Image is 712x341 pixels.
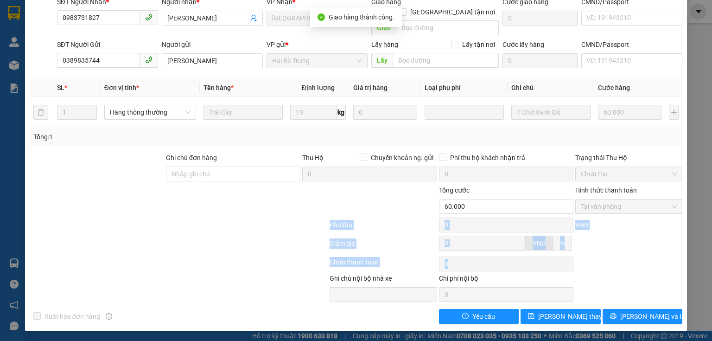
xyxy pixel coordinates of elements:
label: Cước lấy hàng [502,41,544,48]
input: VD: Bàn, Ghế [203,105,283,120]
span: Yêu cầu [472,311,495,322]
span: Giao [371,20,396,35]
span: user-add [250,14,257,22]
span: Cước hàng [598,84,630,91]
span: Xuất hóa đơn hàng [41,311,104,322]
span: Lấy hàng [371,41,398,48]
span: check-circle [318,13,325,21]
span: VND [533,239,546,247]
span: VND [575,221,588,229]
input: 0 [353,105,417,120]
input: 0 [598,105,661,120]
span: A NGHĨA - 0847766468 [45,27,123,35]
span: printer [610,313,617,320]
input: Ghi Chú [511,105,591,120]
span: phone [145,13,153,21]
span: Đơn vị tính [104,84,139,91]
span: Lấy tận nơi [458,39,499,50]
input: Cước giao hàng [502,11,578,26]
span: % [560,239,565,247]
span: TD1109250004 - [45,37,118,61]
span: Chưa thu [581,167,677,181]
div: CMND/Passport [581,39,682,50]
button: save[PERSON_NAME] thay đổi [521,309,601,324]
button: printer[PERSON_NAME] và In [603,309,683,324]
span: Hàng thông thường [110,105,191,119]
input: Dọc đường [396,20,499,35]
span: save [528,313,534,320]
div: Phụ thu [329,220,438,236]
div: Tổng: 1 [33,132,275,142]
span: Thủ Đức [272,11,362,25]
th: Ghi chú [508,79,594,97]
input: Dọc đường [393,53,499,68]
span: [PERSON_NAME] thay đổi [538,311,612,322]
span: Tại văn phòng [581,199,677,213]
span: Tên hàng [203,84,234,91]
div: VP gửi [267,39,368,50]
span: Hai Bà Trưng [272,54,362,68]
input: Cước lấy hàng [502,53,578,68]
span: Giao hàng thành công. [329,13,394,21]
span: phone [145,56,153,64]
label: Ghi chú đơn hàng [166,154,217,161]
strong: Nhận: [13,67,112,117]
span: Phí thu hộ khách nhận trả [446,153,529,163]
span: kg [337,105,346,120]
span: Chuyển khoản ng. gửi [367,153,437,163]
span: 10:16:24 [DATE] [54,53,108,61]
span: [GEOGRAPHIC_DATA] [45,15,135,25]
span: [GEOGRAPHIC_DATA] tận nơi [407,7,499,17]
span: Gửi: [45,5,135,25]
div: Giảm giá [329,238,438,255]
div: SĐT Người Gửi [57,39,158,50]
span: info-circle [106,313,112,320]
span: exclamation-circle [462,313,469,320]
span: Thu Hộ [302,154,324,161]
button: delete [33,105,48,120]
span: [PERSON_NAME] và In [620,311,685,322]
th: Loại phụ phí [421,79,508,97]
span: Giá trị hàng [353,84,388,91]
div: Ghi chú nội bộ nhà xe [330,273,437,287]
div: Người gửi [162,39,263,50]
label: Hình thức thanh toán [575,187,637,194]
div: Chưa thanh toán [329,257,438,273]
div: Trạng thái Thu Hộ [575,153,682,163]
div: Chi phí nội bộ [439,273,573,287]
button: exclamation-circleYêu cầu [439,309,519,324]
span: SL [57,84,64,91]
span: Tổng cước [439,187,470,194]
span: Lấy [371,53,393,68]
span: hoangnhan.tienoanh - In: [45,45,118,61]
span: Định lượng [302,84,335,91]
button: plus [669,105,679,120]
input: Ghi chú đơn hàng [166,167,300,181]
